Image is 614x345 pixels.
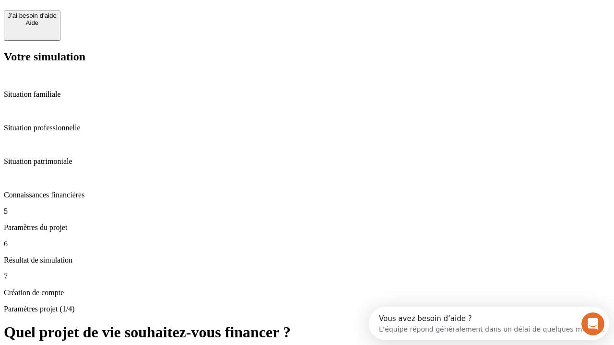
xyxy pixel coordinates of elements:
[4,90,610,99] p: Situation familiale
[4,323,610,341] h1: Quel projet de vie souhaitez-vous financer ?
[4,305,610,313] p: Paramètres projet (1/4)
[8,19,57,26] div: Aide
[4,11,60,41] button: J’ai besoin d'aideAide
[10,16,236,26] div: L’équipe répond généralement dans un délai de quelques minutes.
[4,50,610,63] h2: Votre simulation
[4,4,264,30] div: Ouvrir le Messenger Intercom
[8,12,57,19] div: J’ai besoin d'aide
[4,272,610,281] p: 7
[581,312,604,335] iframe: Intercom live chat
[4,223,610,232] p: Paramètres du projet
[4,157,610,166] p: Situation patrimoniale
[4,124,610,132] p: Situation professionnelle
[4,256,610,264] p: Résultat de simulation
[4,240,610,248] p: 6
[369,307,609,340] iframe: Intercom live chat discovery launcher
[4,207,610,216] p: 5
[4,288,610,297] p: Création de compte
[4,191,610,199] p: Connaissances financières
[10,8,236,16] div: Vous avez besoin d’aide ?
